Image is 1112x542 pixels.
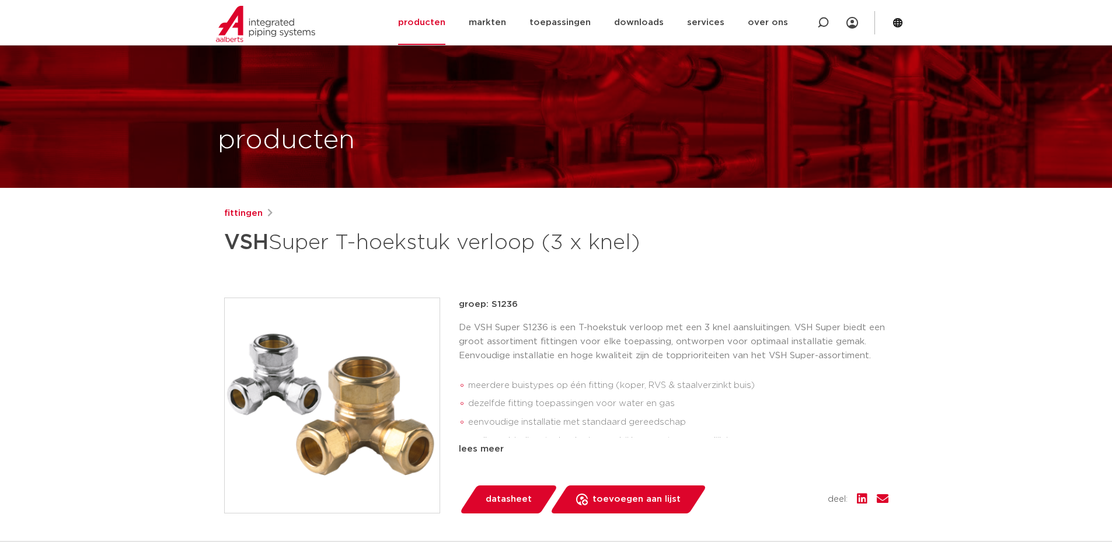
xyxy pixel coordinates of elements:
li: dezelfde fitting toepassingen voor water en gas [468,394,888,413]
span: deel: [828,492,848,506]
h1: Super T-hoekstuk verloop (3 x knel) [224,225,663,260]
li: meerdere buistypes op één fitting (koper, RVS & staalverzinkt buis) [468,376,888,395]
span: datasheet [486,490,532,509]
li: eenvoudige installatie met standaard gereedschap [468,413,888,432]
a: datasheet [459,485,558,513]
img: Product Image for VSH Super T-hoekstuk verloop (3 x knel) [225,298,440,513]
strong: VSH [224,232,269,253]
p: groep: S1236 [459,298,888,312]
a: fittingen [224,207,263,221]
li: snelle verbindingstechnologie waarbij her-montage mogelijk is [468,432,888,450]
p: De VSH Super S1236 is een T-hoekstuk verloop met een 3 knel aansluitingen. VSH Super biedt een gr... [459,321,888,363]
span: toevoegen aan lijst [592,490,681,509]
h1: producten [218,122,355,159]
div: lees meer [459,442,888,456]
div: my IPS [846,10,858,36]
